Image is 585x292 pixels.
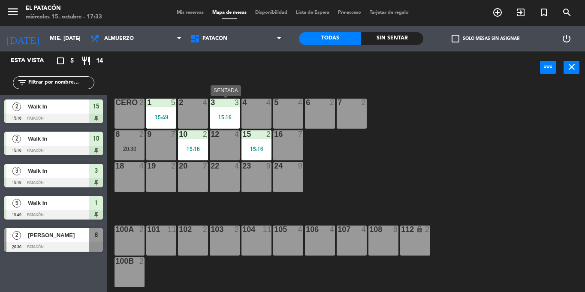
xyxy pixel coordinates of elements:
div: 15:16 [178,146,208,152]
div: Esta vista [4,56,62,66]
i: lock [416,226,423,233]
span: 5 [70,56,74,66]
span: [PERSON_NAME] [28,231,89,240]
div: Sin sentar [361,32,423,45]
div: 2 [330,99,335,106]
span: 2 [12,231,21,240]
span: 2 [12,135,21,143]
input: Filtrar por nombre... [27,78,94,87]
i: power_settings_new [561,33,572,44]
i: restaurant [81,56,91,66]
div: 104 [242,226,243,233]
span: Walk In [28,102,89,111]
span: 3 [12,167,21,175]
div: 23 [242,162,243,170]
span: Walk In [28,199,89,208]
div: 4 [362,226,367,233]
span: 2 [12,102,21,111]
span: 8 [95,230,98,240]
div: 15:16 [241,146,271,152]
span: Almuerzo [104,36,134,42]
div: 4 [203,99,208,106]
span: Mis reservas [172,10,208,15]
span: Tarjetas de regalo [365,10,413,15]
div: 8 [393,226,398,233]
span: 5 [12,199,21,208]
div: 5 [171,99,176,106]
div: 2 [425,226,430,233]
div: 4 [298,226,303,233]
div: 4 [266,99,271,106]
span: check_box_outline_blank [452,35,459,42]
div: 20:30 [115,146,145,152]
span: 10 [93,133,99,144]
div: Todas [299,32,361,45]
div: 108 [369,226,370,233]
i: filter_list [17,78,27,88]
div: 7 [298,130,303,138]
div: 8 [115,130,116,138]
span: Pre-acceso [334,10,365,15]
div: 2 [362,99,367,106]
span: Patacón [202,36,227,42]
div: 3 [235,99,240,106]
span: Mapa de mesas [208,10,251,15]
span: Walk In [28,134,89,143]
div: 9 [298,162,303,170]
span: Lista de Espera [292,10,334,15]
div: 4 [139,162,145,170]
div: 4 [235,162,240,170]
i: search [562,7,572,18]
div: 4 [330,226,335,233]
div: 11 [263,226,271,233]
i: exit_to_app [516,7,526,18]
div: 15:16 [210,114,240,120]
button: power_input [540,61,556,74]
span: Disponibilidad [251,10,292,15]
button: menu [6,5,19,21]
i: turned_in_not [539,7,549,18]
div: El Patacón [26,4,102,13]
i: power_input [543,62,553,72]
div: 7 [338,99,338,106]
div: 2 [266,130,271,138]
div: 18 [115,162,116,170]
div: 4 [242,99,243,106]
span: 15 [93,101,99,111]
div: 7 [203,162,208,170]
div: 100b [115,257,116,265]
i: close [567,62,577,72]
div: 100a [115,226,116,233]
span: 1 [95,198,98,208]
div: 2 [139,257,145,265]
i: add_circle_outline [492,7,503,18]
div: 9 [266,162,271,170]
div: 2 [139,226,145,233]
div: 4 [298,99,303,106]
div: 2 [203,130,208,138]
div: CERO [115,99,116,106]
div: 2 [139,130,145,138]
button: close [564,61,579,74]
div: 7 [171,130,176,138]
i: menu [6,5,19,18]
div: 2 [171,162,176,170]
div: 15:49 [146,114,176,120]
